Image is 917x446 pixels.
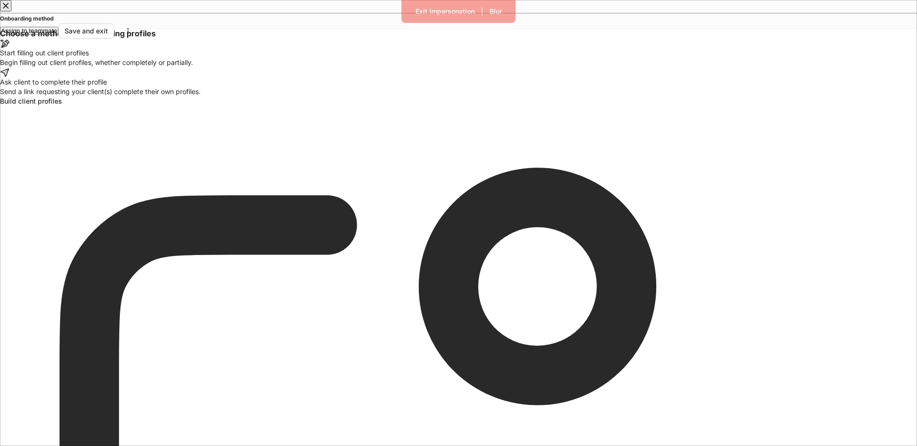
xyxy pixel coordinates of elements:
div: Blur [490,8,502,15]
button: Blur [483,4,508,19]
button: Save and exit [58,23,114,39]
div: Assign to teammate [1,28,57,34]
button: Exit Impersonation [409,4,481,19]
div: Save and exit [64,28,108,34]
div: Exit Impersonation [416,8,475,15]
